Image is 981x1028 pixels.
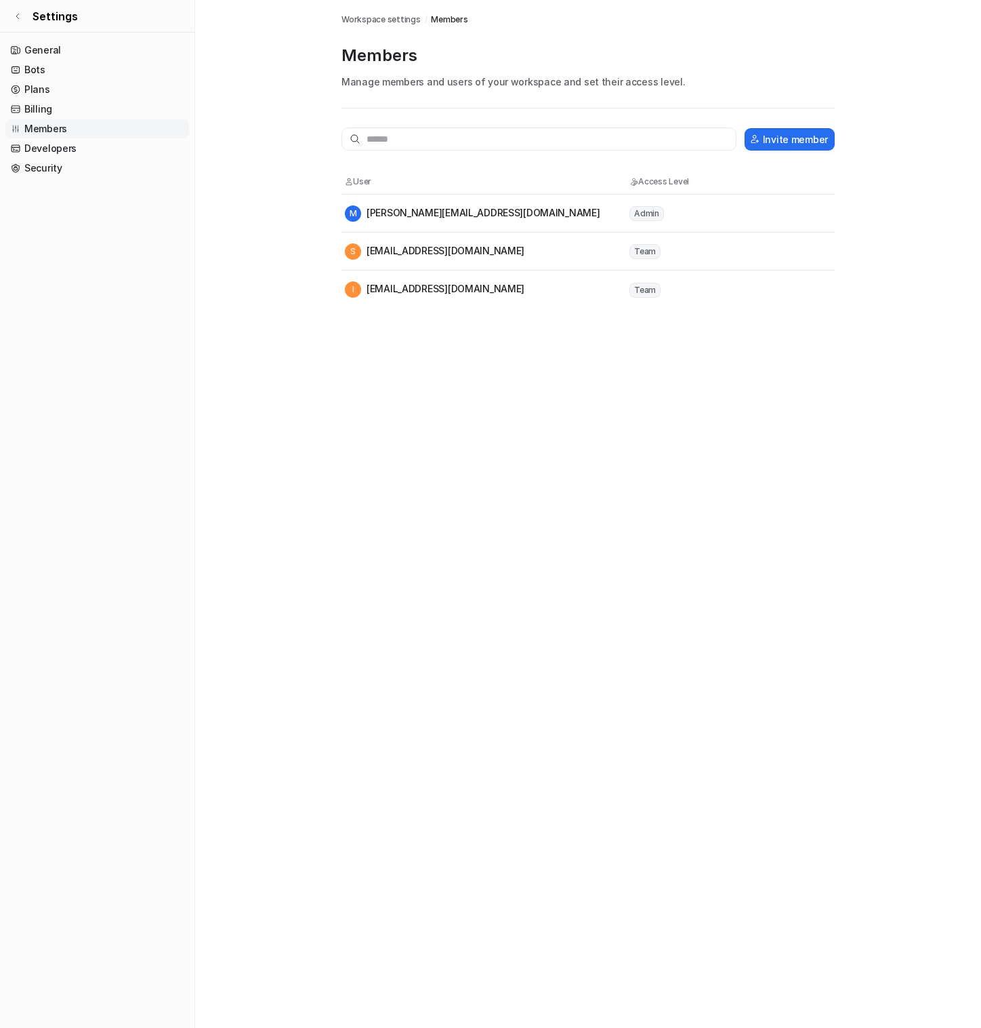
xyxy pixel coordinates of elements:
div: [EMAIL_ADDRESS][DOMAIN_NAME] [345,243,524,260]
p: Manage members and users of your workspace and set their access level. [341,75,835,89]
div: [PERSON_NAME][EMAIL_ADDRESS][DOMAIN_NAME] [345,205,600,222]
span: I [345,281,361,298]
a: Bots [5,60,189,79]
div: [EMAIL_ADDRESS][DOMAIN_NAME] [345,281,524,298]
a: Billing [5,100,189,119]
a: General [5,41,189,60]
img: Access Level [629,178,638,186]
span: Settings [33,8,78,24]
span: Team [629,283,661,298]
a: Plans [5,80,189,99]
span: S [345,243,361,260]
a: Workspace settings [341,14,421,26]
p: Members [341,45,835,66]
th: User [344,175,629,189]
span: M [345,205,361,222]
a: Developers [5,139,189,158]
button: Invite member [745,128,835,151]
span: Admin [629,206,664,221]
span: / [425,14,427,26]
a: Security [5,159,189,178]
a: Members [5,119,189,138]
span: Team [629,244,661,259]
img: User [345,178,353,186]
th: Access Level [629,175,751,189]
a: Members [431,14,467,26]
